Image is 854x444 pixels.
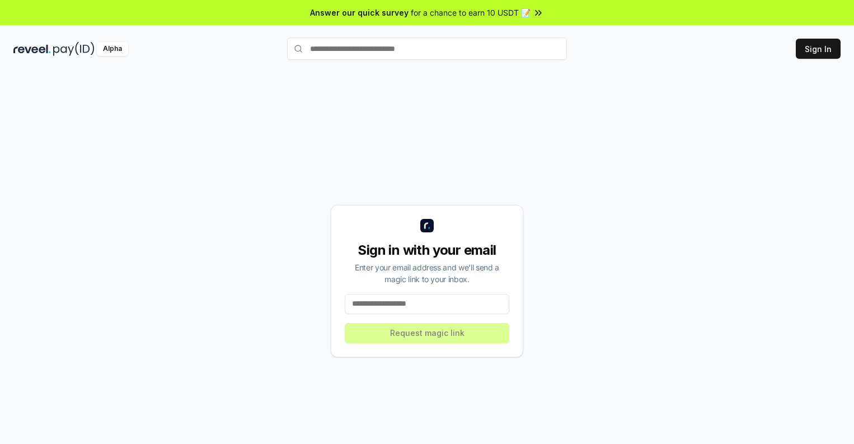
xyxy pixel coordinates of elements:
[13,42,51,56] img: reveel_dark
[53,42,95,56] img: pay_id
[97,42,128,56] div: Alpha
[345,261,509,285] div: Enter your email address and we’ll send a magic link to your inbox.
[345,241,509,259] div: Sign in with your email
[420,219,434,232] img: logo_small
[796,39,841,59] button: Sign In
[411,7,531,18] span: for a chance to earn 10 USDT 📝
[310,7,409,18] span: Answer our quick survey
